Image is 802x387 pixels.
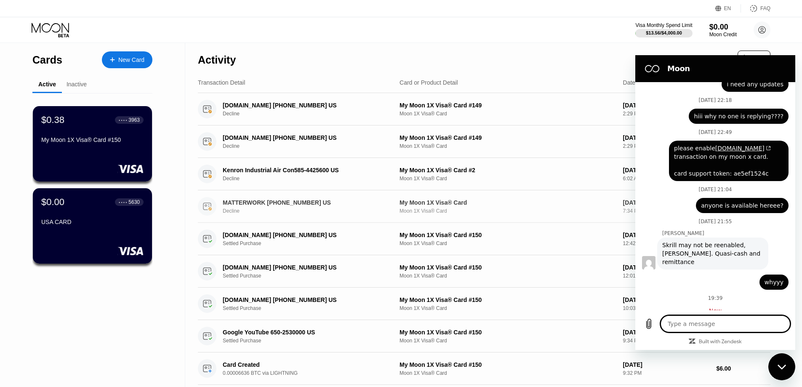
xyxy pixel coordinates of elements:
[623,305,710,311] div: 10:03 PM
[400,143,616,149] div: Moon 1X Visa® Card
[128,117,140,123] div: 3963
[400,240,616,246] div: Moon 1X Visa® Card
[400,361,616,368] div: My Moon 1X Visa® Card #150
[118,56,144,64] div: New Card
[198,352,770,385] div: Card Created0.00006636 BTC via LIGHTNINGMy Moon 1X Visa® Card #150Moon 1X Visa® Card[DATE]9:32 PM...
[400,329,616,336] div: My Moon 1X Visa® Card #150
[223,167,386,173] div: Kenron Industrial Air Con585-4425600 US
[223,143,398,149] div: Decline
[128,199,140,205] div: 5630
[623,208,710,214] div: 7:34 PM
[709,32,737,37] div: Moon Credit
[709,23,737,32] div: $0.00
[223,134,386,141] div: [DOMAIN_NAME] [PHONE_NUMBER] US
[198,255,770,288] div: [DOMAIN_NAME] [PHONE_NUMBER] USSettled PurchaseMy Moon 1X Visa® Card #150Moon 1X Visa® Card[DATE]...
[623,273,710,279] div: 12:01 AM
[623,264,710,271] div: [DATE]
[223,199,386,206] div: MATTERWORK [PHONE_NUMBER] US
[198,190,770,223] div: MATTERWORK [PHONE_NUMBER] USDeclineMy Moon 1X Visa® CardMoon 1X Visa® Card[DATE]7:34 PM$1.00
[623,111,710,117] div: 2:29 PM
[223,370,398,376] div: 0.00006636 BTC via LIGHTNING
[623,102,710,109] div: [DATE]
[41,136,144,143] div: My Moon 1X Visa® Card #150
[623,370,710,376] div: 9:32 PM
[223,208,398,214] div: Decline
[223,240,398,246] div: Settled Purchase
[400,199,616,206] div: My Moon 1X Visa® Card
[709,23,737,37] div: $0.00Moon Credit
[623,79,655,86] div: Date & Time
[400,208,616,214] div: Moon 1X Visa® Card
[635,22,692,37] div: Visa Monthly Spend Limit$13.56/$4,000.00
[198,288,770,320] div: [DOMAIN_NAME] [PHONE_NUMBER] USSettled PurchaseMy Moon 1X Visa® Card #150Moon 1X Visa® Card[DATE]...
[223,102,386,109] div: [DOMAIN_NAME] [PHONE_NUMBER] US
[760,5,770,11] div: FAQ
[223,264,386,271] div: [DOMAIN_NAME] [PHONE_NUMBER] US
[38,81,56,88] div: Active
[635,55,795,350] iframe: Messaging window
[741,4,770,13] div: FAQ
[67,81,87,88] div: Inactive
[223,176,398,181] div: Decline
[716,365,770,372] div: $6.00
[223,111,398,117] div: Decline
[741,54,767,61] div: Export
[768,353,795,380] iframe: Button to launch messaging window, conversation in progress
[198,223,770,255] div: [DOMAIN_NAME] [PHONE_NUMBER] USSettled PurchaseMy Moon 1X Visa® Card #150Moon 1X Visa® Card[DATE]...
[223,305,398,311] div: Settled Purchase
[198,125,770,158] div: [DOMAIN_NAME] [PHONE_NUMBER] USDeclineMy Moon 1X Visa® Card #149Moon 1X Visa® Card[DATE]2:29 PM$0.90
[198,320,770,352] div: Google YouTube 650-2530000 USSettled PurchaseMy Moon 1X Visa® Card #150Moon 1X Visa® Card[DATE]9:...
[198,158,770,190] div: Kenron Industrial Air Con585-4425600 USDeclineMy Moon 1X Visa® Card #2Moon 1X Visa® Card[DATE]6:0...
[400,273,616,279] div: Moon 1X Visa® Card
[41,197,64,208] div: $0.00
[724,5,731,11] div: EN
[119,201,127,203] div: ● ● ● ●
[623,338,710,344] div: 9:34 PM
[223,329,386,336] div: Google YouTube 650-2530000 US
[102,51,152,68] div: New Card
[41,219,144,225] div: USA CARD
[623,199,710,206] div: [DATE]
[400,232,616,238] div: My Moon 1X Visa® Card #150
[41,115,64,125] div: $0.38
[400,338,616,344] div: Moon 1X Visa® Card
[223,296,386,303] div: [DOMAIN_NAME] [PHONE_NUMBER] US
[400,176,616,181] div: Moon 1X Visa® Card
[223,273,398,279] div: Settled Purchase
[223,361,386,368] div: Card Created
[198,54,236,66] div: Activity
[33,106,152,181] div: $0.38● ● ● ●3963My Moon 1X Visa® Card #150
[623,361,710,368] div: [DATE]
[198,93,770,125] div: [DOMAIN_NAME] [PHONE_NUMBER] USDeclineMy Moon 1X Visa® Card #149Moon 1X Visa® Card[DATE]2:29 PM$0.89
[33,188,152,264] div: $0.00● ● ● ●5630USA CARD
[400,111,616,117] div: Moon 1X Visa® Card
[400,296,616,303] div: My Moon 1X Visa® Card #150
[223,338,398,344] div: Settled Purchase
[400,305,616,311] div: Moon 1X Visa® Card
[198,79,245,86] div: Transaction Detail
[623,167,710,173] div: [DATE]
[646,30,682,35] div: $13.56 / $4,000.00
[400,167,616,173] div: My Moon 1X Visa® Card #2
[32,54,62,66] div: Cards
[623,296,710,303] div: [DATE]
[119,119,127,121] div: ● ● ● ●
